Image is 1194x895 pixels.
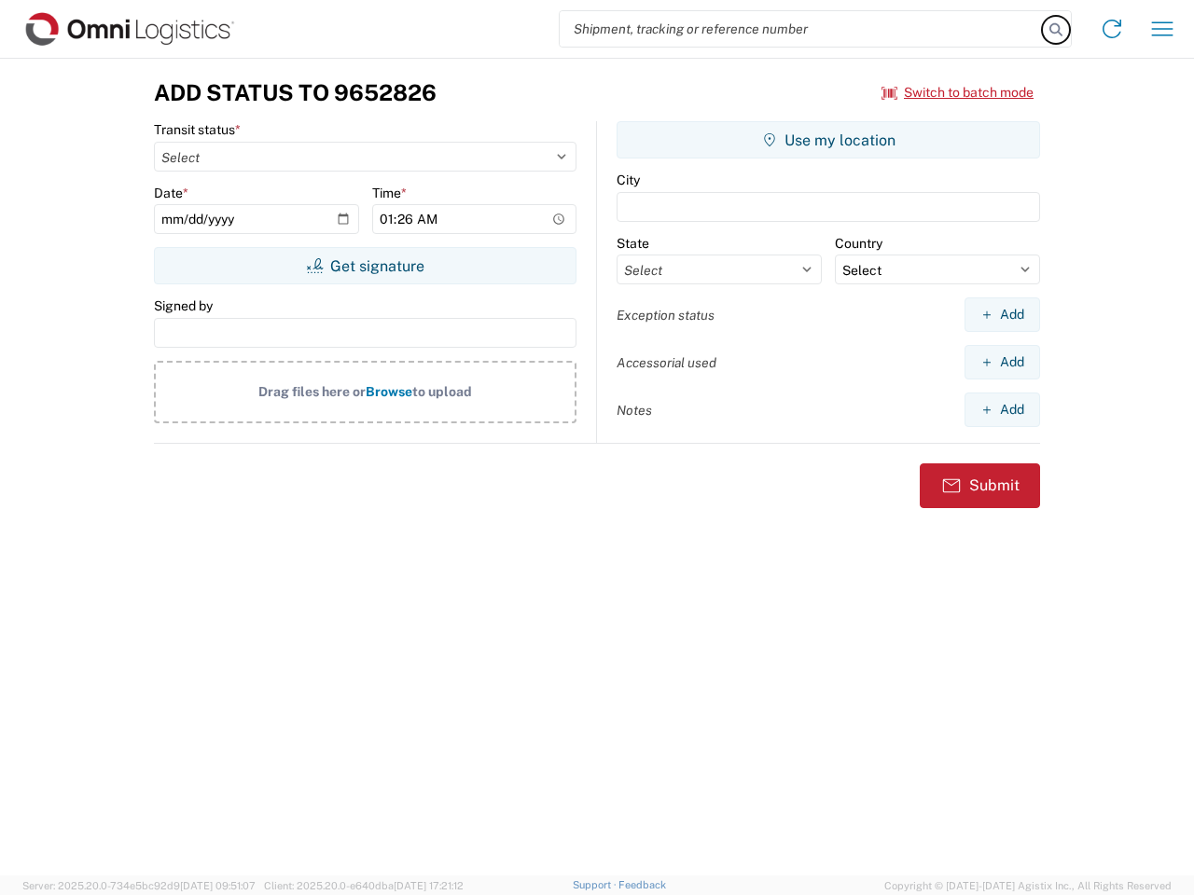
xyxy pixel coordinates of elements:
[412,384,472,399] span: to upload
[258,384,366,399] span: Drag files here or
[573,879,619,890] a: Support
[618,879,666,890] a: Feedback
[965,392,1040,427] button: Add
[617,307,715,324] label: Exception status
[560,11,1043,47] input: Shipment, tracking or reference number
[920,463,1040,508] button: Submit
[372,185,407,201] label: Time
[154,121,241,138] label: Transit status
[154,247,576,284] button: Get signature
[264,880,464,891] span: Client: 2025.20.0-e640dba
[965,297,1040,332] button: Add
[617,121,1040,158] button: Use my location
[154,79,437,106] h3: Add Status to 9652826
[617,172,640,188] label: City
[154,297,213,314] label: Signed by
[617,354,716,371] label: Accessorial used
[884,877,1172,894] span: Copyright © [DATE]-[DATE] Agistix Inc., All Rights Reserved
[180,880,256,891] span: [DATE] 09:51:07
[965,345,1040,379] button: Add
[835,235,882,252] label: Country
[394,880,464,891] span: [DATE] 17:21:12
[22,880,256,891] span: Server: 2025.20.0-734e5bc92d9
[617,402,652,419] label: Notes
[882,77,1034,108] button: Switch to batch mode
[154,185,188,201] label: Date
[366,384,412,399] span: Browse
[617,235,649,252] label: State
